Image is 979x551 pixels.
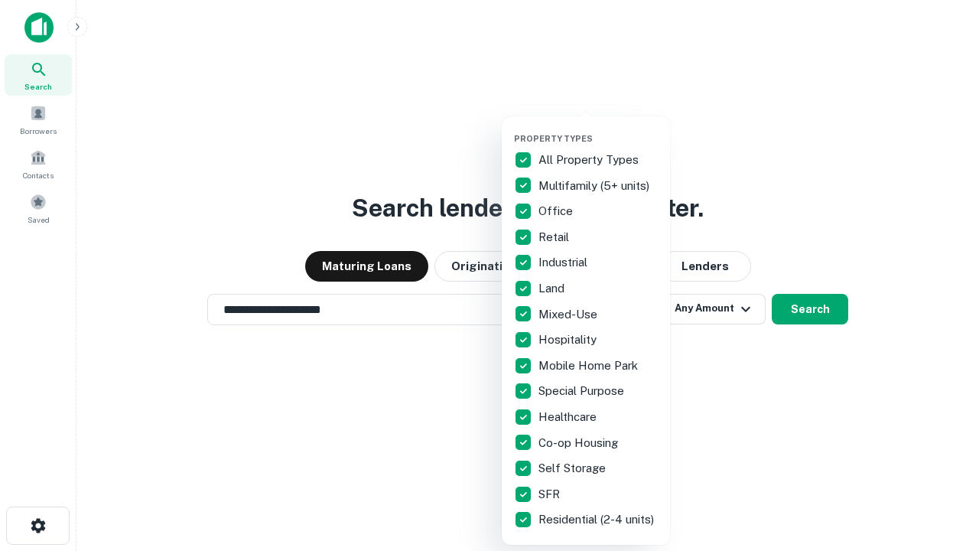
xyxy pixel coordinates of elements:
p: Hospitality [538,331,600,349]
p: Retail [538,228,572,246]
p: Self Storage [538,459,609,478]
p: Multifamily (5+ units) [538,177,652,195]
p: Industrial [538,253,590,272]
p: Residential (2-4 units) [538,510,657,529]
p: Special Purpose [538,382,627,400]
p: Mobile Home Park [538,357,641,375]
p: All Property Types [538,151,642,169]
p: Co-op Housing [538,434,621,452]
iframe: Chat Widget [903,429,979,502]
p: SFR [538,485,563,504]
p: Healthcare [538,408,600,426]
p: Mixed-Use [538,305,600,324]
span: Property Types [514,134,593,143]
p: Land [538,279,568,298]
p: Office [538,202,576,220]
